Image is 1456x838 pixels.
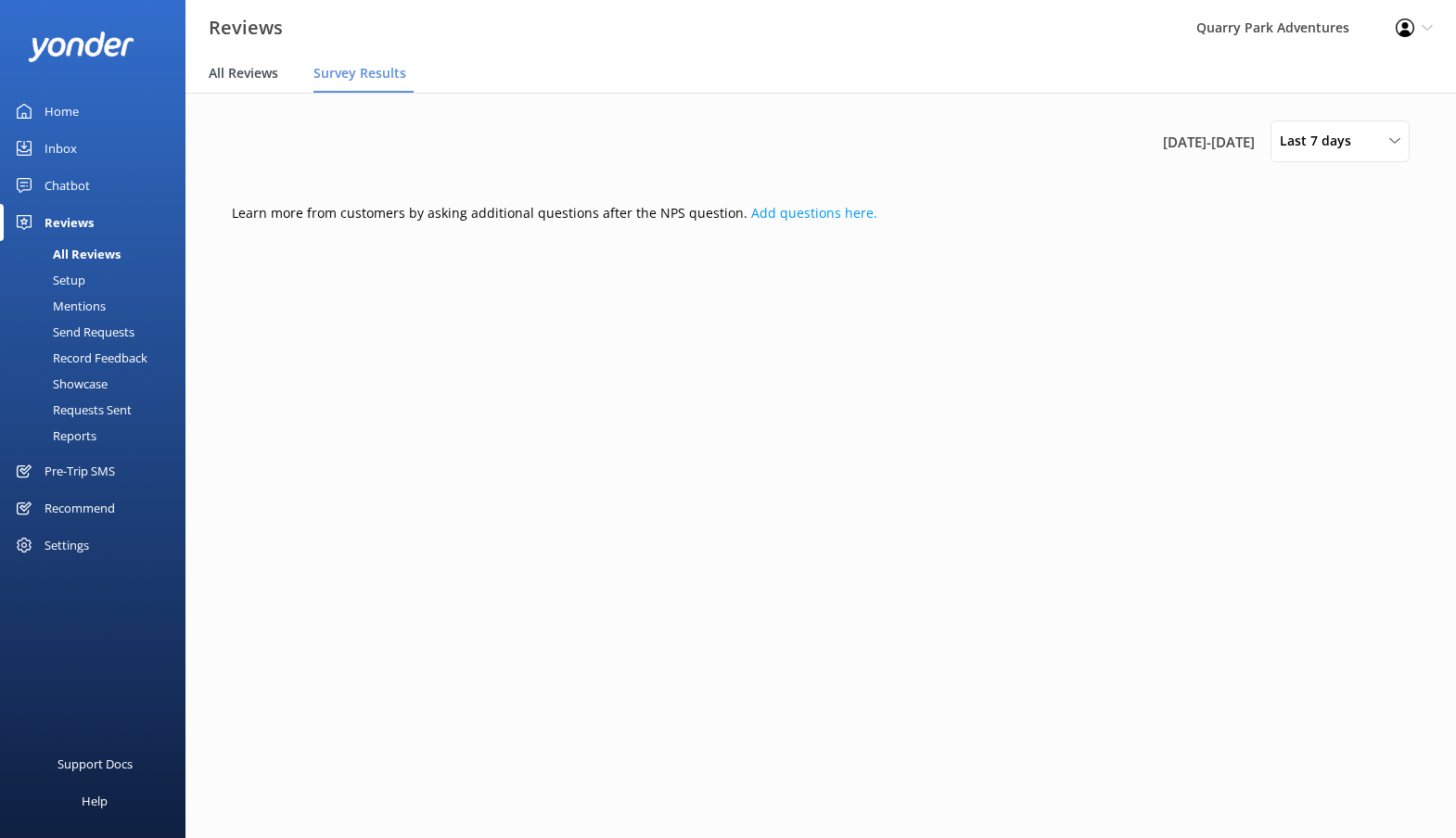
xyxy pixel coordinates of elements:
a: Send Requests [11,319,185,345]
span: [DATE] - [DATE] [1163,131,1255,153]
span: Last 7 days [1280,131,1362,151]
div: Recommend [45,489,115,527]
div: Pre-Trip SMS [45,452,115,489]
div: Support Docs [57,745,133,782]
p: Learn more from customers by asking additional questions after the NPS question. [232,203,1410,223]
div: Mentions [11,293,106,319]
div: Settings [45,527,89,564]
a: Reports [11,423,185,449]
div: Help [82,782,108,819]
a: All Reviews [11,241,185,267]
div: Send Requests [11,319,134,345]
a: Add questions here. [751,204,877,222]
div: Showcase [11,371,108,397]
span: All Reviews [209,64,278,83]
div: Inbox [45,130,77,167]
h3: Reviews [209,13,283,43]
div: Home [45,93,79,130]
a: Showcase [11,371,185,397]
div: Requests Sent [11,397,132,423]
img: yonder-white-logo.png [28,32,134,62]
a: Mentions [11,293,185,319]
div: Record Feedback [11,345,147,371]
a: Setup [11,267,185,293]
a: Requests Sent [11,397,185,423]
div: Setup [11,267,85,293]
div: Chatbot [45,167,90,204]
a: Record Feedback [11,345,185,371]
div: Reports [11,423,96,449]
div: Reviews [45,204,94,241]
span: Survey Results [313,64,406,83]
div: All Reviews [11,241,121,267]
